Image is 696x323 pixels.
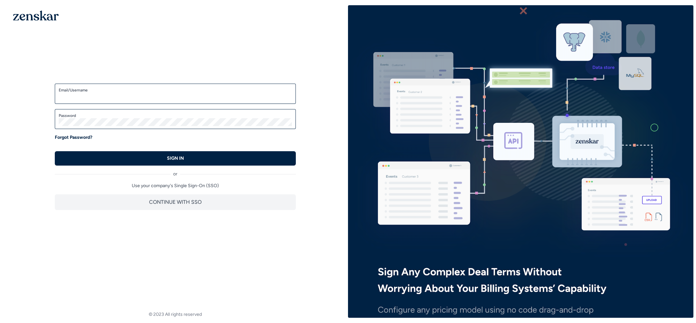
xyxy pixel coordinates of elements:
div: or [55,166,296,177]
button: SIGN IN [55,151,296,166]
p: Use your company's Single Sign-On (SSO) [55,183,296,189]
label: Email/Username [59,88,292,93]
footer: © 2023 All rights reserved [3,311,348,318]
img: 1OGAJ2xQqyY4LXKgY66KYq0eOWRCkrZdAb3gUhuVAqdWPZE9SRJmCz+oDMSn4zDLXe31Ii730ItAGKgCKgCCgCikA4Av8PJUP... [13,10,59,21]
p: SIGN IN [167,155,184,162]
label: Password [59,113,292,118]
button: CONTINUE WITH SSO [55,194,296,210]
a: Forgot Password? [55,134,92,141]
